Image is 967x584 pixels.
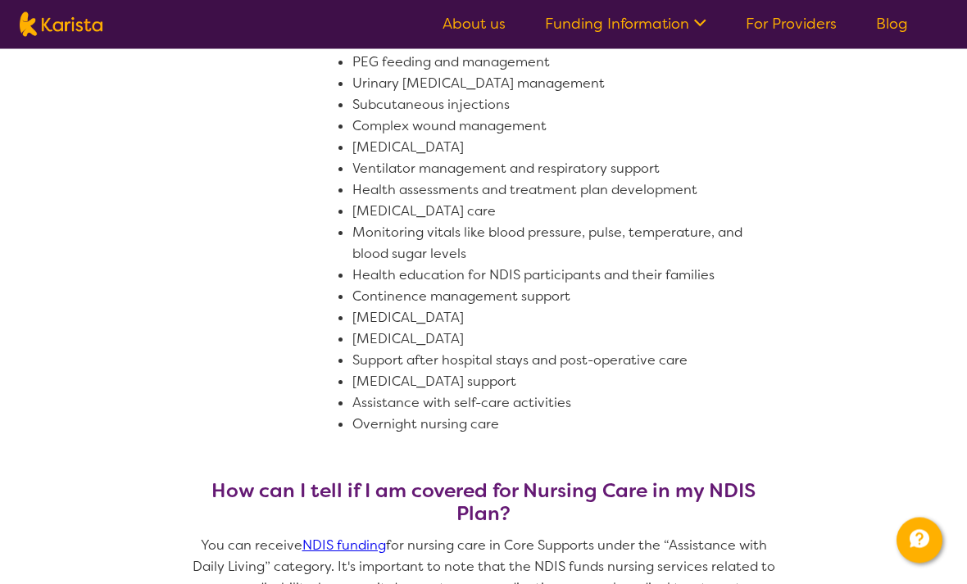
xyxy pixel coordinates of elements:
span: Health education for NDIS participants and their families [352,267,715,284]
span: [MEDICAL_DATA] [352,139,464,156]
span: [MEDICAL_DATA] [352,310,464,327]
span: Support after hospital stays and post-operative care [352,352,688,369]
img: Karista logo [20,12,102,37]
span: Health assessments and treatment plan development [352,182,697,199]
span: Ventilator management and respiratory support [352,161,660,178]
span: Overnight nursing care [352,416,499,433]
span: [MEDICAL_DATA] [352,331,464,348]
span: Urinary [MEDICAL_DATA] management [352,75,605,93]
h3: How can I tell if I am covered for Nursing Care in my NDIS Plan? [188,480,779,526]
a: NDIS funding [302,537,386,555]
span: Complex wound management [352,118,547,135]
span: [MEDICAL_DATA] care [352,203,496,220]
span: Continence management support [352,288,570,306]
span: Monitoring vitals like blood pressure, pulse, temperature, and blood sugar levels [352,224,746,263]
a: Blog [876,14,908,34]
span: Assistance with self-care activities [352,395,571,412]
span: PEG feeding and management [352,54,550,71]
button: Channel Menu [897,518,942,564]
span: Subcutaneous injections [352,97,510,114]
a: Funding Information [545,14,706,34]
a: For Providers [746,14,837,34]
span: [MEDICAL_DATA] support [352,373,516,391]
a: About us [443,14,506,34]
